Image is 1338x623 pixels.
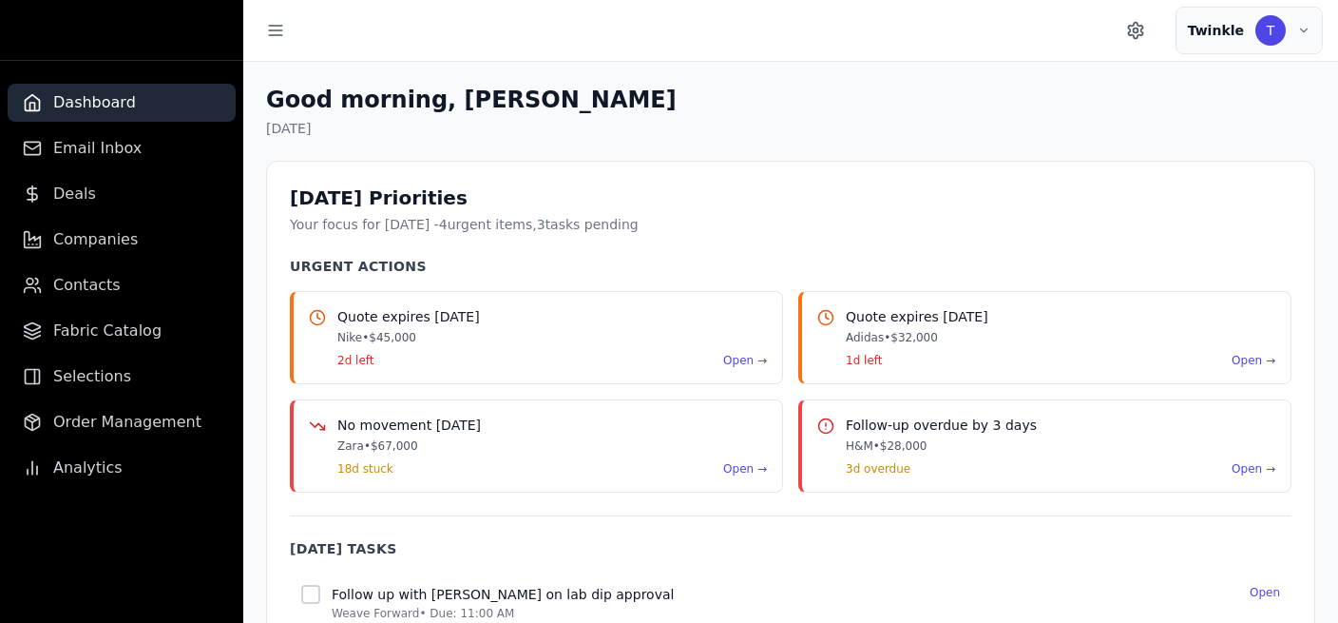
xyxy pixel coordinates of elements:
[723,461,767,477] button: Open →
[1188,21,1244,40] div: Twinkle
[1232,461,1275,477] button: Open →
[290,215,1291,234] p: Your focus for [DATE] - 4 urgent items, 3 tasks pending
[846,307,1275,326] div: Quote expires [DATE]
[258,13,293,48] button: Toggle sidebar
[337,416,767,435] div: No movement [DATE]
[337,353,374,368] span: 2d left
[266,119,1315,138] p: [DATE]
[53,183,96,205] span: Deals
[53,320,162,342] span: Fabric Catalog
[846,416,1275,435] div: Follow-up overdue by 3 days
[53,228,138,251] span: Companies
[266,85,1315,115] h1: Good morning, [PERSON_NAME]
[1250,585,1280,600] button: Open
[337,461,393,477] span: 18d stuck
[1176,7,1323,54] button: Account menu
[53,457,123,479] span: Analytics
[8,175,236,213] a: Deals
[53,365,131,388] span: Selections
[723,353,767,368] button: Open →
[846,461,910,477] span: 3d overdue
[8,403,236,441] a: Order Management
[8,312,236,350] a: Fabric Catalog
[846,438,1275,454] div: H&M • $28,000
[1255,15,1286,46] div: T
[337,438,767,454] div: Zara • $67,000
[53,137,142,160] span: Email Inbox
[8,84,236,122] a: Dashboard
[290,539,1291,558] h3: [DATE] Tasks
[8,221,236,259] a: Companies
[332,585,1238,604] div: Follow up with [PERSON_NAME] on lab dip approval
[1232,353,1275,368] button: Open →
[1118,13,1153,48] button: Settings
[290,185,1291,211] h2: [DATE] Priorities
[332,606,1238,621] div: Weave Forward • Due: 11:00 AM
[337,307,767,326] div: Quote expires [DATE]
[8,266,236,304] a: Contacts
[53,274,121,297] span: Contacts
[8,358,236,396] a: Selections
[53,91,136,114] span: Dashboard
[846,353,883,368] span: 1d left
[846,330,1275,345] div: Adidas • $32,000
[8,449,236,487] a: Analytics
[337,330,767,345] div: Nike • $45,000
[8,129,236,167] a: Email Inbox
[290,257,1291,276] h3: Urgent Actions
[53,411,201,434] span: Order Management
